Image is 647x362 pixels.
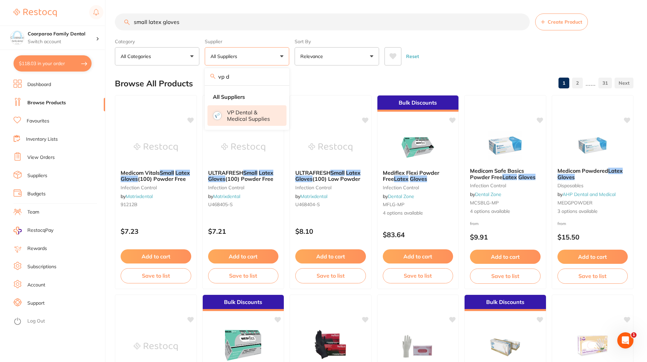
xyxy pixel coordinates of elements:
span: MCSBLG-MP [470,200,499,206]
a: Dental Zone [388,193,414,199]
b: ULTRAFRESH Small Latex Gloves (100) Low Powder [295,170,366,182]
em: Small [330,169,345,176]
em: Gloves [518,174,536,180]
button: Reset [404,47,421,65]
p: $7.21 [208,227,279,235]
div: Bulk Discounts [203,295,284,311]
a: Dental Zone [475,191,501,197]
button: Add to cart [208,249,279,263]
div: Bulk Discounts [465,295,546,311]
em: Gloves [557,174,575,180]
span: U468404-S [295,201,320,207]
p: Relevance [300,53,326,60]
p: $8.10 [295,227,366,235]
img: ULTRAFRESH Small Latex Gloves (100) Low Powder [308,131,352,164]
p: Switch account [28,38,96,45]
span: Mediflex Flexi Powder Free [383,169,439,182]
a: View Orders [27,154,55,161]
img: RestocqPay [14,227,22,234]
a: Matrixdental [300,193,327,199]
a: Matrixdental [213,193,240,199]
span: 4 options available [383,210,453,217]
button: Save to list [295,268,366,283]
button: Add to cart [383,249,453,263]
em: Small [243,169,257,176]
a: RestocqPay [14,227,53,234]
label: Supplier [205,38,289,45]
em: Gloves [208,175,225,182]
p: $15.50 [557,233,628,241]
a: Account [27,282,45,288]
b: ULTRAFRESH Small Latex Gloves (100) Powder Free [208,170,279,182]
em: Small [160,169,174,176]
img: Medicom Powdered Latex Gloves [571,129,615,162]
em: Latex [175,169,190,176]
iframe: Intercom live chat [617,332,633,349]
span: by [557,191,616,197]
p: All Categories [121,53,154,60]
button: Log Out [14,316,103,327]
small: infection control [121,185,191,190]
p: All Suppliers [210,53,240,60]
span: MFLG-MP [383,201,404,207]
a: 1 [558,76,569,90]
button: $118.03 in your order [14,55,92,72]
span: ULTRAFRESH [295,169,330,176]
small: Infection Control [383,185,453,190]
a: AHP Dental and Medical [563,191,616,197]
input: Search Products [115,13,530,30]
span: from [557,221,566,226]
img: MediPros® Ambience Vanilla Scented Powder Free Latex Exam Gloves [571,328,615,362]
h2: Browse All Products [115,79,193,88]
a: Subscriptions [27,263,56,270]
a: Budgets [27,191,46,197]
label: Category [115,38,199,45]
img: Coorparoo Family Dental [10,31,24,45]
a: Support [27,300,45,307]
a: 31 [598,76,612,90]
span: (100) Powder Free [225,175,273,182]
button: Add to cart [295,249,366,263]
button: Save to list [383,268,453,283]
small: Infection Control [470,183,541,188]
p: $7.23 [121,227,191,235]
small: disposables [557,183,628,188]
a: 2 [572,76,583,90]
a: Browse Products [27,100,66,106]
p: $9.91 [470,233,541,241]
img: Softuch Blackout Latex Powder-Free Gloves, Box of 100 [308,328,352,362]
b: Medicom Safe Basics Powder Free Latex Gloves [470,168,541,180]
span: Medicom Vitals [121,169,160,176]
a: Restocq Logo [14,5,57,21]
span: by [470,191,501,197]
img: Mediflex Flexi Powder Free Latex Gloves 100/Box [221,328,265,362]
em: Gloves [121,175,138,182]
button: Add to cart [121,249,191,263]
p: $83.64 [383,231,453,239]
em: Latex [346,169,360,176]
button: All Categories [115,47,199,65]
img: Mediflex Flexi Powder Free Latex Gloves [396,131,440,164]
em: Latex [394,175,408,182]
li: Clear selection [207,90,287,104]
span: ULTRAFRESH [208,169,243,176]
span: MEDGPOWDER [557,200,593,206]
span: U468405-S [208,201,233,207]
span: from [470,221,479,226]
button: Save to list [121,268,191,283]
label: Sort By [295,38,379,45]
img: VP Dental & Medical Supplies [214,112,221,119]
a: Rewards [27,245,47,252]
button: Relevance [295,47,379,65]
input: Search supplier [205,68,289,85]
a: Favourites [27,118,49,124]
span: 4 options available [470,208,541,215]
button: Save to list [557,269,628,283]
span: RestocqPay [27,227,53,234]
a: Log Out [27,318,45,325]
button: Create Product [535,13,588,30]
b: Mediflex Flexi Powder Free Latex Gloves [383,170,453,182]
img: Medicom Safe Basics Powder Free Latex Gloves [483,129,527,162]
a: Dashboard [27,81,51,88]
img: ULTRAFRESH Small Latex Gloves (100) Powder Free [221,131,265,164]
